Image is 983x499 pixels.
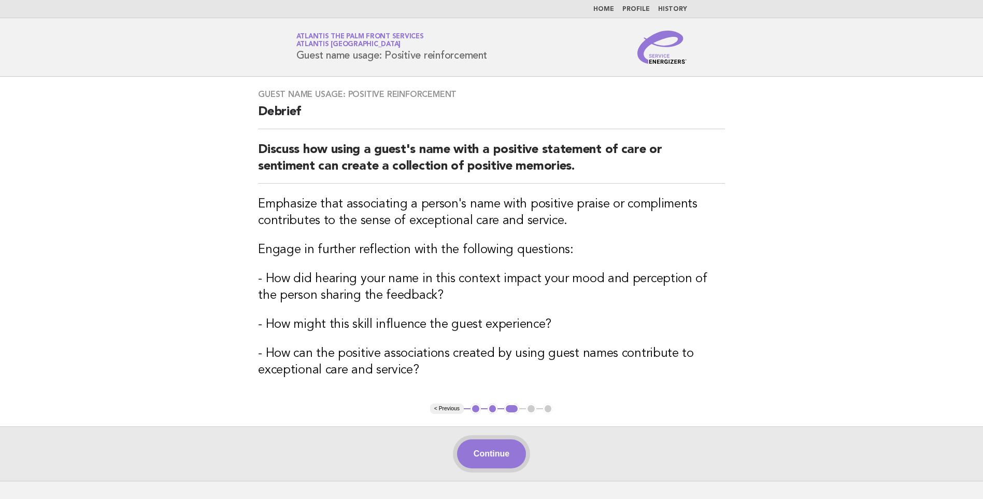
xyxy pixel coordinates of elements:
[488,404,498,414] button: 2
[258,316,725,333] h3: - How might this skill influence the guest experience?
[622,6,650,12] a: Profile
[258,271,725,304] h3: - How did hearing your name in this context impact your mood and perception of the person sharing...
[258,196,725,229] h3: Emphasize that associating a person's name with positive praise or compliments contributes to the...
[471,404,481,414] button: 1
[296,41,401,48] span: Atlantis [GEOGRAPHIC_DATA]
[296,34,487,61] h1: Guest name usage: Positive reinforcement
[457,439,526,468] button: Continue
[258,142,725,184] h2: Discuss how using a guest's name with a positive statement of care or sentiment can create a coll...
[658,6,687,12] a: History
[430,404,464,414] button: < Previous
[258,242,725,258] h3: Engage in further reflection with the following questions:
[593,6,614,12] a: Home
[258,89,725,100] h3: Guest name usage: Positive reinforcement
[296,33,424,48] a: Atlantis The Palm Front ServicesAtlantis [GEOGRAPHIC_DATA]
[504,404,519,414] button: 3
[637,31,687,64] img: Service Energizers
[258,104,725,129] h2: Debrief
[258,345,725,379] h3: - How can the positive associations created by using guest names contribute to exceptional care a...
